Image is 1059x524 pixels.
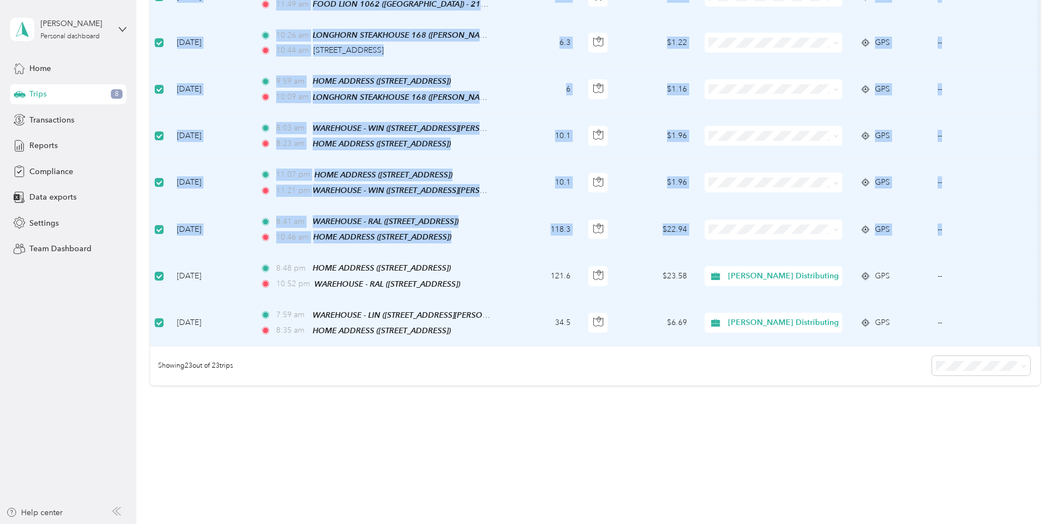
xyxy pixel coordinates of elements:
[276,231,309,243] span: 10:46 am
[168,20,251,66] td: [DATE]
[276,75,308,88] span: 9:59 am
[618,66,696,113] td: $1.16
[506,253,579,299] td: 121.6
[276,29,308,42] span: 10:26 am
[313,311,520,320] span: WAREHOUSE - LIN ([STREET_ADDRESS][PERSON_NAME])
[276,169,310,181] span: 11:07 pm
[313,263,451,272] span: HOME ADDRESS ([STREET_ADDRESS])
[875,176,890,189] span: GPS
[618,160,696,206] td: $1.96
[168,113,251,160] td: [DATE]
[276,185,308,197] span: 11:21 pm
[313,217,459,226] span: WAREHOUSE - RAL ([STREET_ADDRESS])
[929,253,1030,299] td: --
[875,223,890,236] span: GPS
[276,122,308,134] span: 8:03 am
[618,253,696,299] td: $23.58
[929,206,1030,253] td: --
[506,160,579,206] td: 10.1
[618,206,696,253] td: $22.94
[29,166,73,177] span: Compliance
[929,20,1030,66] td: --
[618,113,696,160] td: $1.96
[276,278,310,290] span: 10:52 pm
[313,124,586,133] span: WAREHOUSE - WIN ([STREET_ADDRESS][PERSON_NAME][PERSON_NAME])
[506,113,579,160] td: 10.1
[29,243,91,255] span: Team Dashboard
[314,170,452,179] span: HOME ADDRESS ([STREET_ADDRESS])
[875,83,890,95] span: GPS
[313,93,744,102] span: LONGHORN STEAKHOUSE 168 ([PERSON_NAME][GEOGRAPHIC_DATA]) - 20204 ([STREET_ADDRESS][PERSON_NAME])
[313,30,744,40] span: LONGHORN STEAKHOUSE 168 ([PERSON_NAME][GEOGRAPHIC_DATA]) - 20204 ([STREET_ADDRESS][PERSON_NAME])
[276,309,308,321] span: 7:59 am
[276,262,308,274] span: 8:48 pm
[506,20,579,66] td: 6.3
[506,66,579,113] td: 6
[168,253,251,299] td: [DATE]
[875,130,890,142] span: GPS
[313,232,451,241] span: HOME ADDRESS ([STREET_ADDRESS])
[29,88,47,100] span: Trips
[875,270,890,282] span: GPS
[997,462,1059,524] iframe: Everlance-gr Chat Button Frame
[29,63,51,74] span: Home
[29,217,59,229] span: Settings
[506,206,579,253] td: 118.3
[276,324,308,337] span: 8:35 am
[929,160,1030,206] td: --
[168,66,251,113] td: [DATE]
[506,300,579,347] td: 34.5
[276,91,308,103] span: 10:09 am
[29,114,74,126] span: Transactions
[276,44,309,57] span: 10:44 am
[929,113,1030,160] td: --
[276,138,308,150] span: 8:23 am
[6,507,63,518] button: Help center
[728,270,839,282] span: [PERSON_NAME] Distributing
[313,326,451,335] span: HOME ADDRESS ([STREET_ADDRESS])
[313,186,586,195] span: WAREHOUSE - WIN ([STREET_ADDRESS][PERSON_NAME][PERSON_NAME])
[276,216,308,228] span: 8:41 am
[111,89,123,99] span: 8
[875,37,890,49] span: GPS
[313,45,384,55] span: [STREET_ADDRESS]
[168,160,251,206] td: [DATE]
[168,300,251,347] td: [DATE]
[40,18,110,29] div: [PERSON_NAME]
[40,33,100,40] div: Personal dashboard
[314,279,460,288] span: WAREHOUSE - RAL ([STREET_ADDRESS])
[168,206,251,253] td: [DATE]
[618,20,696,66] td: $1.22
[313,139,451,148] span: HOME ADDRESS ([STREET_ADDRESS])
[313,77,451,85] span: HOME ADDRESS ([STREET_ADDRESS])
[29,191,77,203] span: Data exports
[929,66,1030,113] td: --
[929,300,1030,347] td: --
[618,300,696,347] td: $6.69
[29,140,58,151] span: Reports
[728,317,839,329] span: [PERSON_NAME] Distributing
[150,361,233,371] span: Showing 23 out of 23 trips
[875,317,890,329] span: GPS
